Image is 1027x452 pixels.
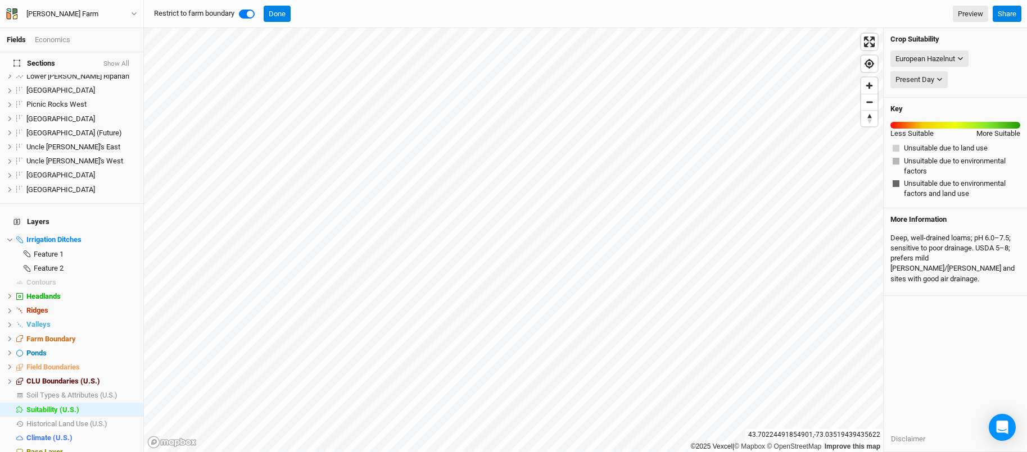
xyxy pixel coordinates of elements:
span: Reset bearing to north [861,111,877,126]
span: Feature 1 [34,250,64,258]
a: OpenStreetMap [767,442,821,450]
div: South West Field [26,115,137,124]
a: Preview [953,6,988,22]
button: Done [264,6,291,22]
div: Suitability (U.S.) [26,405,137,414]
div: Present Day [895,74,934,85]
a: ©2025 Vexcel [691,442,732,450]
div: Picnic Rocks East [26,86,137,95]
div: Picnic Rocks West [26,100,137,109]
a: Improve this map [825,442,880,450]
button: [PERSON_NAME] Farm [6,8,138,20]
a: Mapbox logo [147,436,197,449]
div: Cadwell Farm [26,8,98,20]
span: Sections [13,59,55,68]
div: Open Intercom Messenger [989,414,1016,441]
button: Present Day [890,71,948,88]
div: Feature 2 [34,264,137,273]
a: Fields [7,35,26,44]
button: Find my location [861,56,877,72]
span: Historical Land Use (U.S.) [26,419,107,428]
div: European Hazelnut [895,53,955,65]
div: Farm Boundary [26,335,137,344]
span: Field Boundaries [26,363,80,371]
button: Zoom out [861,94,877,110]
div: Contours [26,278,137,287]
span: [GEOGRAPHIC_DATA] [26,86,95,94]
span: [GEOGRAPHIC_DATA] [26,185,95,194]
button: Reset bearing to north [861,110,877,126]
h4: Crop Suitability [890,35,1020,44]
div: Field Boundaries [26,363,137,372]
button: Show All [103,60,130,68]
span: Unsuitable due to environmental factors and land use [904,179,1018,199]
span: Lower [PERSON_NAME] Riparian [26,72,129,80]
div: South West Field (Future) [26,129,137,138]
span: Farm Boundary [26,335,76,343]
canvas: Map [144,28,883,452]
span: CLU Boundaries (U.S.) [26,377,100,385]
span: Headlands [26,292,61,300]
div: Feature 1 [34,250,137,259]
h4: Layers [7,211,137,233]
div: Ridges [26,306,137,315]
span: Irrigation Ditches [26,235,82,244]
span: Picnic Rocks West [26,100,87,108]
div: Deep, well‑drained loams; pH 6.0–7.5; sensitive to poor drainage. USDA 5–8; prefers mild [PERSON_... [890,229,1020,289]
label: Restrict to farm boundary [154,8,234,19]
span: Unsuitable due to environmental factors [904,156,1018,176]
span: Suitability (U.S.) [26,405,79,414]
div: CLU Boundaries (U.S.) [26,377,137,386]
button: European Hazelnut [890,51,969,67]
button: Zoom in [861,77,877,94]
span: [GEOGRAPHIC_DATA] (Future) [26,129,122,137]
a: Mapbox [734,442,765,450]
span: Feature 2 [34,264,64,272]
div: Historical Land Use (U.S.) [26,419,137,428]
div: Climate (U.S.) [26,433,137,442]
div: More Suitable [976,129,1020,139]
span: Soil Types & Attributes (U.S.) [26,391,117,399]
div: 43.70224491854901 , -73.03519439435622 [745,429,883,441]
span: Climate (U.S.) [26,433,73,442]
h4: More Information [890,215,1020,224]
div: Economics [35,35,70,45]
div: Uncle Dan's West [26,157,137,166]
button: Share [993,6,1021,22]
div: Lower Bogue Riparian [26,72,137,81]
span: Uncle [PERSON_NAME]'s West [26,157,123,165]
span: [GEOGRAPHIC_DATA] [26,115,95,123]
div: Uncle Dan's East [26,143,137,152]
div: West Field [26,185,137,194]
div: Irrigation Ditches [26,235,137,244]
div: Less Suitable [890,129,934,139]
span: [GEOGRAPHIC_DATA] [26,171,95,179]
span: Valleys [26,320,51,328]
div: [PERSON_NAME] Farm [26,8,98,20]
button: Disclaimer [890,433,926,445]
h4: Key [890,104,903,113]
button: Enter fullscreen [861,34,877,50]
div: | [691,441,880,452]
span: Contours [26,278,56,286]
span: Ridges [26,306,48,314]
div: Valleys [26,320,137,329]
span: Uncle [PERSON_NAME]'s East [26,143,120,151]
span: Ponds [26,349,47,357]
span: Unsuitable due to land use [904,143,988,153]
div: Ponds [26,349,137,358]
div: Soil Types & Attributes (U.S.) [26,391,137,400]
div: Headlands [26,292,137,301]
div: Upper South Pasture [26,171,137,180]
